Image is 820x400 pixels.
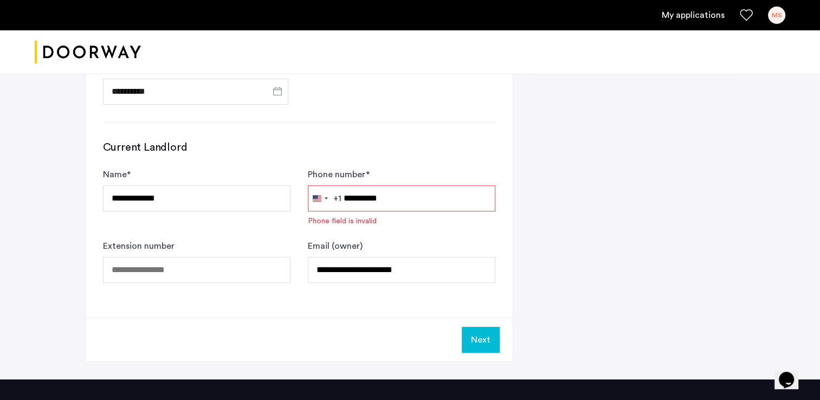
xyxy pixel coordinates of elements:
label: Name * [103,168,131,181]
a: Cazamio logo [35,32,141,73]
label: Email (owner) [308,240,363,253]
a: Favorites [740,9,753,22]
label: Extension number [103,240,175,253]
span: Phone field is invalid [308,217,377,225]
div: +1 [333,192,341,205]
img: logo [35,32,141,73]
h3: Current Landlord [103,140,495,155]
button: Selected country [308,186,341,211]
button: Open calendar [271,85,284,98]
label: Phone number * [308,168,370,181]
div: MS [768,7,785,24]
a: My application [662,9,725,22]
iframe: chat widget [774,357,809,389]
button: Next [462,327,500,353]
